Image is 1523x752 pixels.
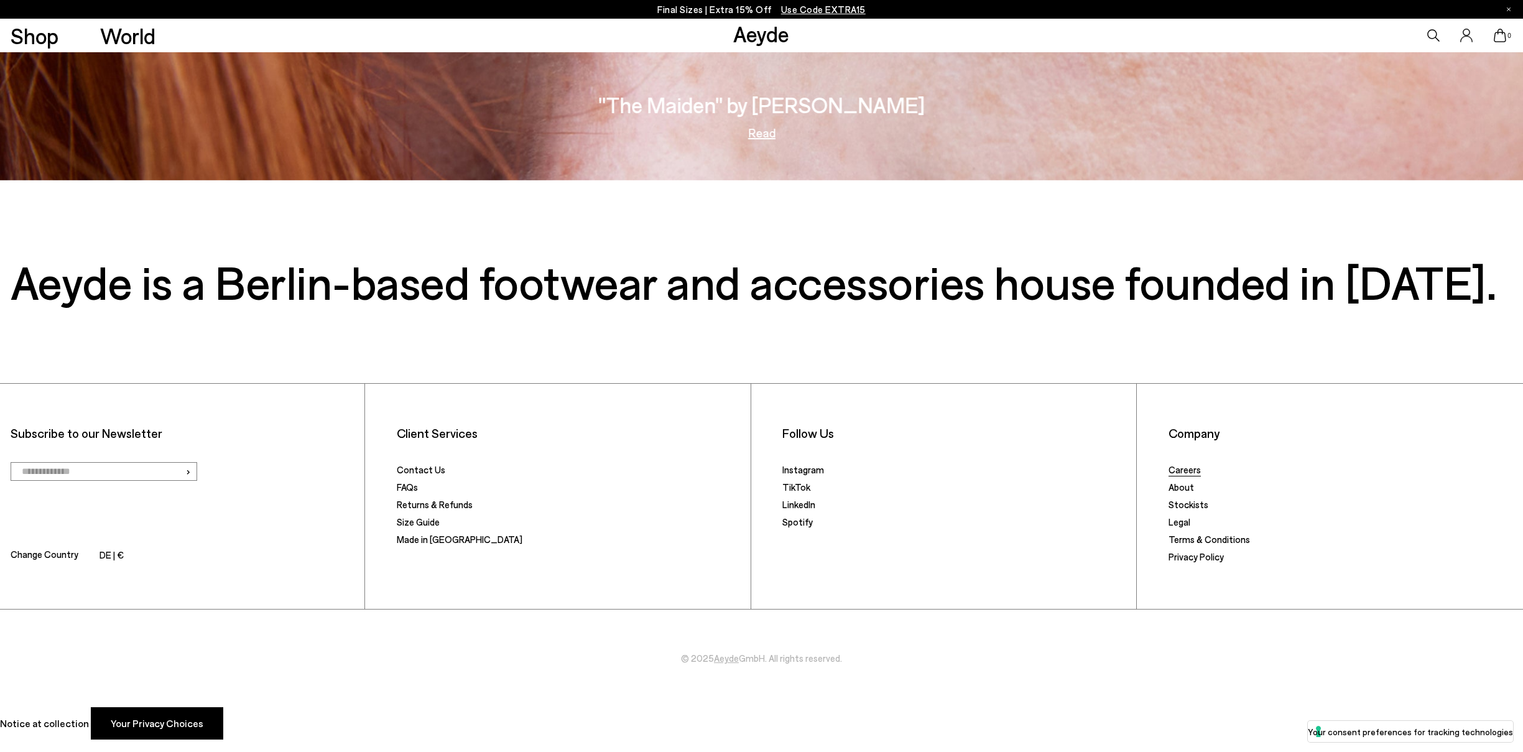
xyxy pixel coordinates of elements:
[1169,481,1194,493] a: About
[11,547,78,565] span: Change Country
[782,425,1126,441] li: Follow Us
[100,547,124,565] li: DE | €
[397,534,522,545] a: Made in [GEOGRAPHIC_DATA]
[11,25,58,47] a: Shop
[1169,425,1512,441] li: Company
[1169,516,1190,527] a: Legal
[1494,29,1506,42] a: 0
[782,481,810,493] a: TikTok
[782,499,815,510] a: LinkedIn
[782,464,824,475] a: Instagram
[11,264,1512,299] h3: Aeyde is a Berlin-based footwear and accessories house founded in [DATE].
[1308,721,1513,742] button: Your consent preferences for tracking technologies
[733,21,789,47] a: Aeyde
[91,707,223,740] button: Your Privacy Choices
[1308,725,1513,738] label: Your consent preferences for tracking technologies
[397,464,445,475] a: Contact Us
[598,94,925,116] h3: "The Maiden" by [PERSON_NAME]
[1506,32,1512,39] span: 0
[1169,499,1208,510] a: Stockists
[657,2,866,17] p: Final Sizes | Extra 15% Off
[397,499,473,510] a: Returns & Refunds
[781,4,866,15] span: Navigate to /collections/ss25-final-sizes
[748,126,775,139] a: Read
[185,462,191,480] span: ›
[397,516,440,527] a: Size Guide
[397,481,418,493] a: FAQs
[1169,464,1201,475] a: Careers
[100,25,155,47] a: World
[1169,534,1250,545] a: Terms & Conditions
[714,652,739,664] a: Aeyde
[11,425,354,441] p: Subscribe to our Newsletter
[1169,551,1224,562] a: Privacy Policy
[782,516,813,527] a: Spotify
[397,425,740,441] li: Client Services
